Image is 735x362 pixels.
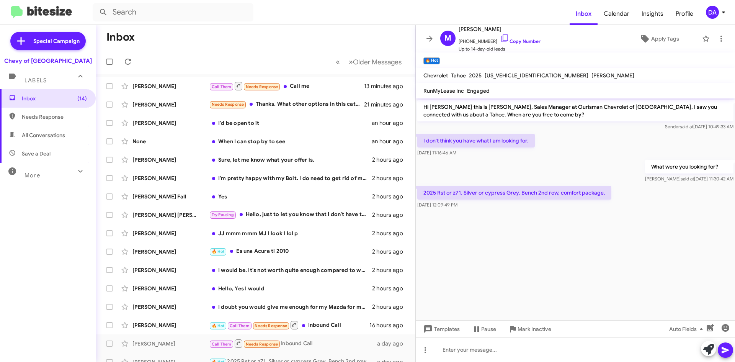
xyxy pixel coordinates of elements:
[106,31,135,43] h1: Inbox
[209,285,372,292] div: Hello, Yes I would
[500,38,541,44] a: Copy Number
[132,156,209,164] div: [PERSON_NAME]
[416,322,466,336] button: Templates
[502,322,557,336] button: Mark Inactive
[372,229,409,237] div: 2 hours ago
[132,340,209,347] div: [PERSON_NAME]
[469,72,482,79] span: 2025
[372,266,409,274] div: 2 hours ago
[24,77,47,84] span: Labels
[212,212,234,217] span: Try Pausing
[680,124,693,129] span: said at
[681,176,694,182] span: said at
[209,320,369,330] div: Inbound Call
[209,138,372,145] div: When I can stop by to see
[459,34,541,45] span: [PHONE_NUMBER]
[372,193,409,200] div: 2 hours ago
[372,303,409,311] div: 2 hours ago
[570,3,598,25] a: Inbox
[645,160,733,174] p: What were you looking for?
[132,321,209,329] div: [PERSON_NAME]
[459,45,541,53] span: Up to 14-day-old leads
[331,54,345,70] button: Previous
[663,322,712,336] button: Auto Fields
[417,100,733,121] p: Hi [PERSON_NAME] this is [PERSON_NAME], Sales Manager at Ourisman Chevrolet of [GEOGRAPHIC_DATA]....
[132,138,209,145] div: None
[33,37,80,45] span: Special Campaign
[212,102,244,107] span: Needs Response
[209,156,372,164] div: Sure, let me know what your offer is.
[336,57,340,67] span: «
[22,95,87,102] span: Inbox
[209,81,364,91] div: Call me
[417,150,456,156] span: [DATE] 11:16:46 AM
[518,322,551,336] span: Mark Inactive
[93,3,253,21] input: Search
[706,6,719,19] div: DA
[699,6,727,19] button: DA
[635,3,670,25] a: Insights
[209,247,372,256] div: Es una Acura tl 2010
[377,340,409,347] div: a day ago
[246,84,278,89] span: Needs Response
[459,25,541,34] span: [PERSON_NAME]
[209,100,364,109] div: Thanks. What other options in this category do you have?
[353,58,402,66] span: Older Messages
[670,3,699,25] a: Profile
[372,248,409,256] div: 2 hours ago
[591,72,634,79] span: [PERSON_NAME]
[651,32,679,46] span: Apply Tags
[485,72,588,79] span: [US_VEHICLE_IDENTIFICATION_NUMBER]
[451,72,466,79] span: Tahoe
[209,229,372,237] div: JJ mmm mmm MJ l look l lol p
[132,229,209,237] div: [PERSON_NAME]
[372,156,409,164] div: 2 hours ago
[372,285,409,292] div: 2 hours ago
[349,57,353,67] span: »
[417,186,611,200] p: 2025 Rst or z71. Silver or cypress Grey. Bench 2nd row, comfort package.
[10,32,86,50] a: Special Campaign
[212,84,232,89] span: Call Them
[422,322,460,336] span: Templates
[209,210,372,219] div: Hello, just to let you know that I don't have the Chevy [US_STATE] anymore, I was in car accident...
[598,3,635,25] a: Calendar
[423,57,440,64] small: 🔥 Hot
[372,174,409,182] div: 2 hours ago
[364,82,409,90] div: 13 minutes ago
[467,87,490,94] span: Engaged
[372,211,409,219] div: 2 hours ago
[466,322,502,336] button: Pause
[212,342,232,347] span: Call Them
[209,266,372,274] div: I would be. It's not worth quite enough compared to what's remaining on the loan however.
[132,193,209,200] div: [PERSON_NAME] Fall
[669,322,706,336] span: Auto Fields
[132,266,209,274] div: [PERSON_NAME]
[132,303,209,311] div: [PERSON_NAME]
[230,323,250,328] span: Call Them
[372,119,409,127] div: an hour ago
[22,150,51,157] span: Save a Deal
[369,321,409,329] div: 16 hours ago
[209,339,377,348] div: Inbound Call
[423,87,464,94] span: RunMyLease Inc
[4,57,92,65] div: Chevy of [GEOGRAPHIC_DATA]
[209,174,372,182] div: I'm pretty happy with my Bolt. I do need to get rid of my minivan but I think it's probably too o...
[364,101,409,108] div: 21 minutes ago
[255,323,287,328] span: Needs Response
[620,32,698,46] button: Apply Tags
[344,54,406,70] button: Next
[209,303,372,311] div: I doubt you would give me enough for my Mazda for me to even break even on it. I still owe someth...
[209,119,372,127] div: I'd be open to it
[209,193,372,200] div: Yes
[132,119,209,127] div: [PERSON_NAME]
[22,131,65,139] span: All Conversations
[132,174,209,182] div: [PERSON_NAME]
[417,134,535,147] p: I don't think you have what I am looking for.
[24,172,40,179] span: More
[212,249,225,254] span: 🔥 Hot
[132,101,209,108] div: [PERSON_NAME]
